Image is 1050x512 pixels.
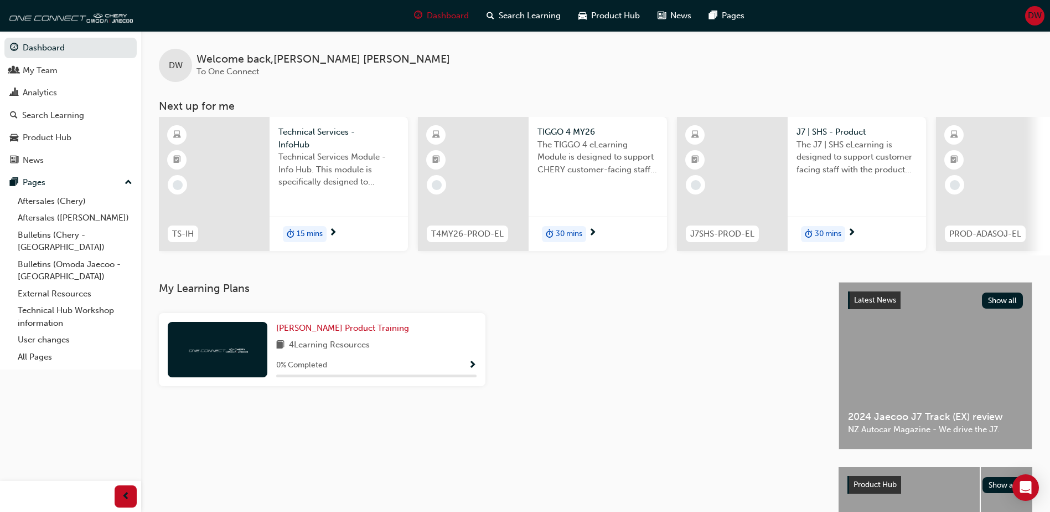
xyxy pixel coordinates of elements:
[848,291,1023,309] a: Latest NewsShow all
[4,172,137,193] button: Pages
[546,227,554,242] span: duration-icon
[13,285,137,303] a: External Resources
[169,59,183,72] span: DW
[690,228,754,240] span: J7SHS-PROD-EL
[289,339,370,352] span: 4 Learning Resources
[848,411,1023,423] span: 2024 Jaecoo J7 Track (EX) review
[854,295,896,305] span: Latest News
[591,9,640,22] span: Product Hub
[125,176,132,190] span: up-icon
[196,66,259,76] span: To One Connect
[13,302,137,331] a: Technical Hub Workshop information
[848,423,1023,436] span: NZ Autocar Magazine - We drive the J7.
[297,228,323,240] span: 15 mins
[276,359,327,372] span: 0 % Completed
[468,359,477,372] button: Show Progress
[23,176,45,189] div: Pages
[159,117,408,251] a: TS-IHTechnical Services - InfoHubTechnical Services Module - Info Hub. This module is specificall...
[10,133,18,143] span: car-icon
[173,153,181,167] span: booktick-icon
[700,4,753,27] a: pages-iconPages
[10,111,18,121] span: search-icon
[4,60,137,81] a: My Team
[13,331,137,349] a: User changes
[418,117,667,251] a: T4MY26-PROD-ELTIGGO 4 MY26The TIGGO 4 eLearning Module is designed to support CHERY customer-faci...
[13,349,137,366] a: All Pages
[276,339,285,352] span: book-icon
[414,9,422,23] span: guage-icon
[173,180,183,190] span: learningRecordVerb_NONE-icon
[839,282,1032,449] a: Latest NewsShow all2024 Jaecoo J7 Track (EX) reviewNZ Autocar Magazine - We drive the J7.
[159,282,821,295] h3: My Learning Plans
[796,139,917,176] span: The J7 | SHS eLearning is designed to support customer facing staff with the product and sales in...
[13,193,137,210] a: Aftersales (Chery)
[1012,474,1039,501] div: Open Intercom Messenger
[805,227,813,242] span: duration-icon
[487,9,494,23] span: search-icon
[10,88,18,98] span: chart-icon
[578,9,587,23] span: car-icon
[6,4,133,27] img: oneconnect
[854,480,897,489] span: Product Hub
[649,4,700,27] a: news-iconNews
[815,228,841,240] span: 30 mins
[1025,6,1044,25] button: DW
[405,4,478,27] a: guage-iconDashboard
[13,209,137,227] a: Aftersales ([PERSON_NAME])
[691,180,701,190] span: learningRecordVerb_NONE-icon
[4,105,137,126] a: Search Learning
[4,35,137,172] button: DashboardMy TeamAnalyticsSearch LearningProduct HubNews
[278,151,399,188] span: Technical Services Module - Info Hub. This module is specifically designed to address the require...
[468,361,477,371] span: Show Progress
[432,153,440,167] span: booktick-icon
[287,227,294,242] span: duration-icon
[1028,9,1042,22] span: DW
[4,83,137,103] a: Analytics
[722,9,744,22] span: Pages
[4,150,137,171] a: News
[982,293,1023,309] button: Show all
[4,38,137,58] a: Dashboard
[537,139,658,176] span: The TIGGO 4 eLearning Module is designed to support CHERY customer-facing staff with the product ...
[677,117,926,251] a: J7SHS-PROD-ELJ7 | SHS - ProductThe J7 | SHS eLearning is designed to support customer facing staf...
[13,227,137,256] a: Bulletins (Chery - [GEOGRAPHIC_DATA])
[499,9,561,22] span: Search Learning
[23,64,58,77] div: My Team
[196,53,450,66] span: Welcome back , [PERSON_NAME] [PERSON_NAME]
[122,490,130,504] span: prev-icon
[276,322,413,335] a: [PERSON_NAME] Product Training
[478,4,570,27] a: search-iconSearch Learning
[427,9,469,22] span: Dashboard
[588,228,597,238] span: next-icon
[796,126,917,139] span: J7 | SHS - Product
[4,127,137,148] a: Product Hub
[432,180,442,190] span: learningRecordVerb_NONE-icon
[23,154,44,167] div: News
[172,228,194,240] span: TS-IH
[537,126,658,139] span: TIGGO 4 MY26
[276,323,409,333] span: [PERSON_NAME] Product Training
[10,43,18,53] span: guage-icon
[950,180,960,190] span: learningRecordVerb_NONE-icon
[570,4,649,27] a: car-iconProduct Hub
[278,126,399,151] span: Technical Services - InfoHub
[950,153,958,167] span: booktick-icon
[10,66,18,76] span: people-icon
[709,9,717,23] span: pages-icon
[187,344,248,355] img: oneconnect
[10,178,18,188] span: pages-icon
[982,477,1024,493] button: Show all
[431,228,504,240] span: T4MY26-PROD-EL
[10,156,18,166] span: news-icon
[22,109,84,122] div: Search Learning
[141,100,1050,112] h3: Next up for me
[847,476,1023,494] a: Product HubShow all
[949,228,1021,240] span: PROD-ADASOJ-EL
[670,9,691,22] span: News
[23,86,57,99] div: Analytics
[173,128,181,142] span: learningResourceType_ELEARNING-icon
[847,228,856,238] span: next-icon
[432,128,440,142] span: learningResourceType_ELEARNING-icon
